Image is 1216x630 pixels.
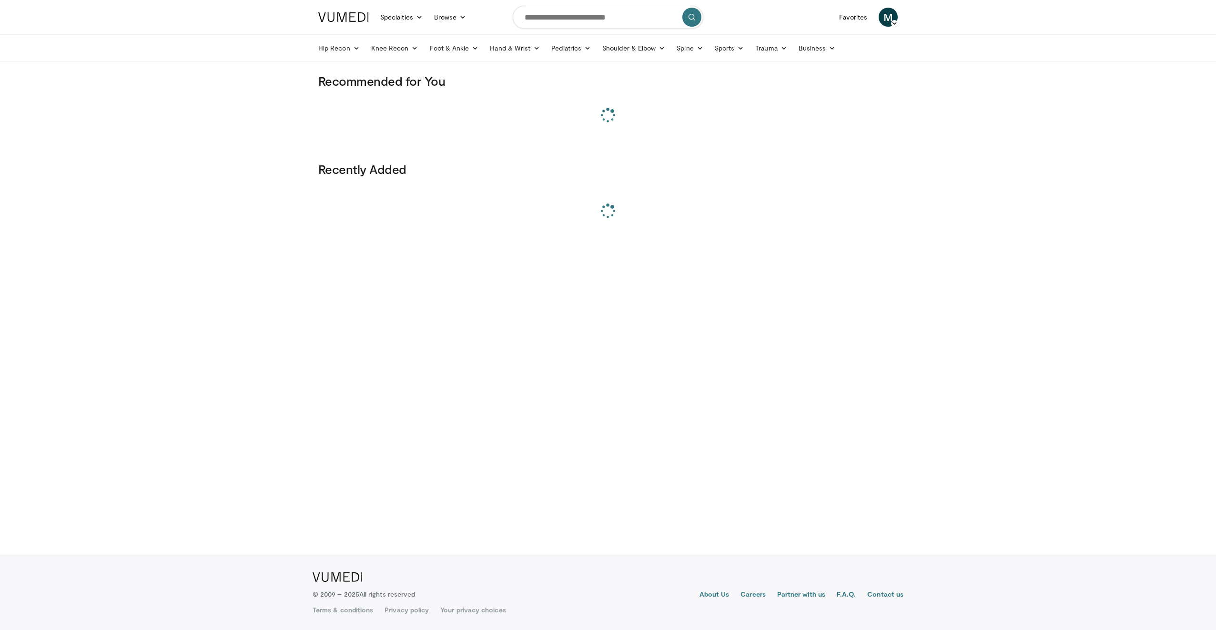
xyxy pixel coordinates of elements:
a: About Us [699,589,730,601]
a: Knee Recon [365,39,424,58]
a: Business [793,39,841,58]
a: Favorites [833,8,873,27]
img: VuMedi Logo [313,572,363,582]
p: © 2009 – 2025 [313,589,415,599]
a: Foot & Ankle [424,39,485,58]
a: Careers [740,589,766,601]
a: Partner with us [777,589,825,601]
h3: Recommended for You [318,73,898,89]
a: Terms & conditions [313,605,373,615]
a: Privacy policy [385,605,429,615]
a: Sports [709,39,750,58]
h3: Recently Added [318,162,898,177]
span: All rights reserved [359,590,415,598]
a: Trauma [750,39,793,58]
a: Pediatrics [546,39,597,58]
a: Hand & Wrist [484,39,546,58]
a: Hip Recon [313,39,365,58]
a: M [879,8,898,27]
a: Shoulder & Elbow [597,39,671,58]
a: Spine [671,39,709,58]
img: VuMedi Logo [318,12,369,22]
a: Browse [428,8,472,27]
input: Search topics, interventions [513,6,703,29]
a: Contact us [867,589,903,601]
a: Specialties [375,8,428,27]
a: Your privacy choices [440,605,506,615]
a: F.A.Q. [837,589,856,601]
